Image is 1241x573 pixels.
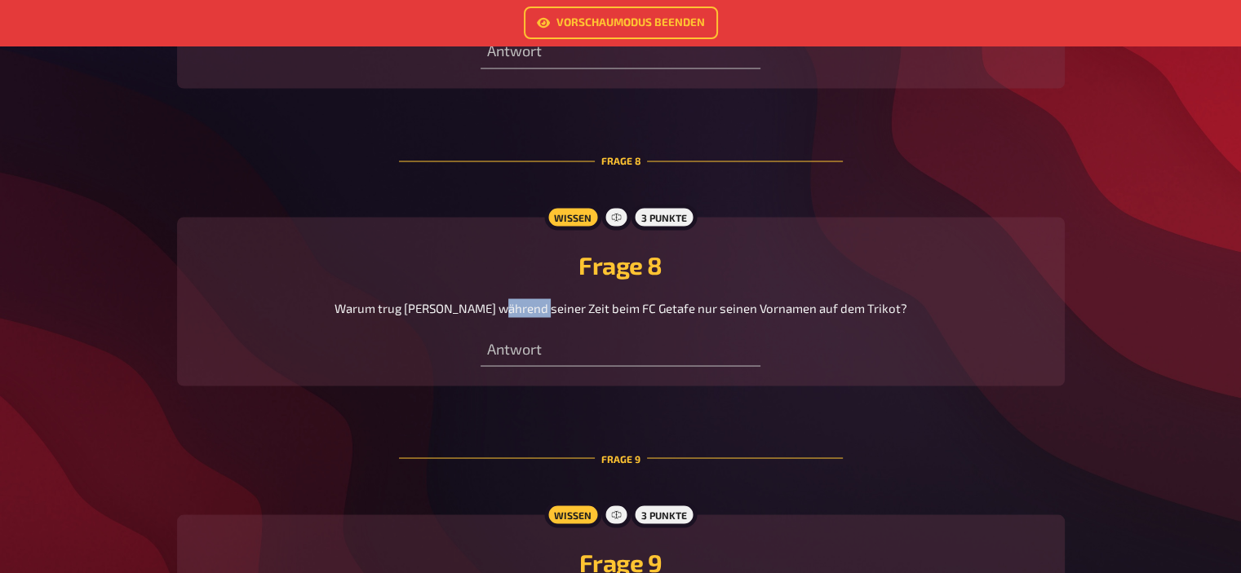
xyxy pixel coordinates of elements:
div: Frage 8 [399,114,843,207]
div: Frage 9 [399,412,843,505]
input: Antwort [481,333,760,366]
div: 3 Punkte [632,204,697,230]
h2: Frage 8 [197,249,1045,279]
span: Warum trug [PERSON_NAME] während seiner Zeit beim FC Getafe nur seinen Vornamen auf dem Trikot? [335,300,907,315]
a: Vorschaumodus beenden [524,7,718,39]
div: 3 Punkte [632,501,697,527]
input: Antwort [481,36,760,68]
div: Wissen [544,204,601,230]
div: Wissen [544,501,601,527]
